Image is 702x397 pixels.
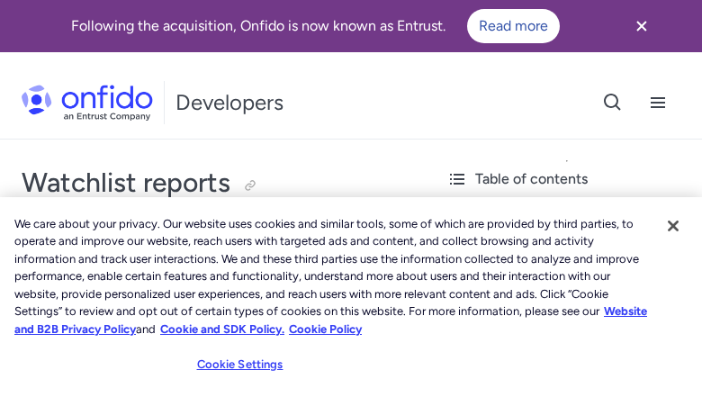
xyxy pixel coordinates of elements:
[14,304,647,336] a: More information about our cookie policy., opens in a new tab
[446,168,688,190] div: Table of contents
[175,88,283,117] h1: Developers
[631,15,652,37] svg: Close banner
[14,215,652,338] div: We care about your privacy. Our website uses cookies and similar tools, some of which are provide...
[635,80,680,125] button: Open navigation menu button
[653,206,693,246] button: Close
[160,322,284,336] a: Cookie and SDK Policy.
[590,80,635,125] button: Open search button
[22,165,410,201] h1: Watchlist reports
[289,322,362,336] a: Cookie Policy
[22,85,153,121] img: Onfido Logo
[467,9,560,43] a: Read more
[184,347,296,383] button: Cookie Settings
[608,4,675,49] button: Close banner
[602,92,624,113] svg: Open search button
[22,9,608,43] div: Following the acquisition, Onfido is now known as Entrust.
[647,92,669,113] svg: Open navigation menu button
